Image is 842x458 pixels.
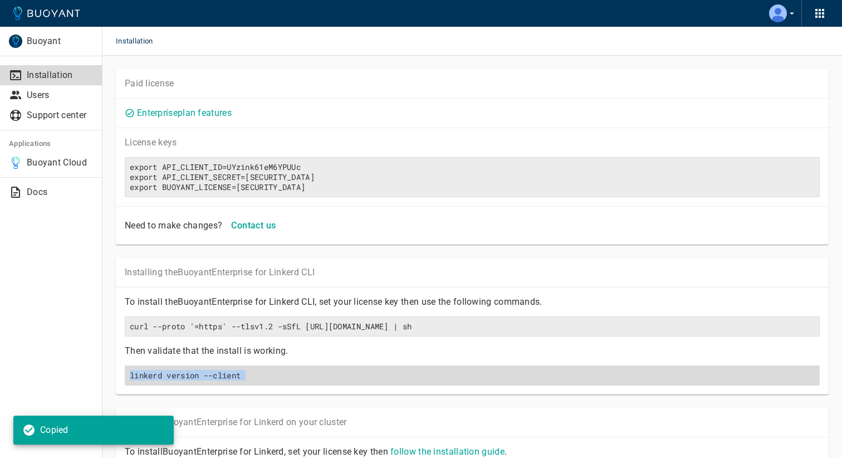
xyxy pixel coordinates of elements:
[27,157,93,168] p: Buoyant Cloud
[9,35,22,48] img: Buoyant
[137,108,232,118] a: Enterpriseplan features
[390,446,505,457] a: follow the installation guide
[27,36,93,47] p: Buoyant
[231,220,276,231] h4: Contact us
[9,139,93,148] h5: Applications
[27,90,93,101] p: Users
[125,345,820,357] p: Then validate that the install is working.
[130,321,815,332] h6: curl --proto '=https' --tlsv1.2 -sSfL [URL][DOMAIN_NAME] | sh
[27,110,93,121] p: Support center
[27,70,93,81] p: Installation
[116,27,167,56] span: Installation
[125,137,820,148] p: License key s
[125,267,820,278] p: Installing the Buoyant Enterprise for Linkerd CLI
[130,162,815,192] h6: export API_CLIENT_ID=UYzink61eM6YPUUcexport API_CLIENT_SECRET=[SECURITY_DATA]export BUOYANT_LICEN...
[125,446,820,457] p: To install Buoyant Enterprise for Linkerd, set your license key then .
[130,371,815,381] h6: linkerd version --client
[125,78,820,89] p: Paid license
[125,417,820,428] p: Installing Buoyant Enterprise for Linkerd on your cluster
[227,220,280,230] a: Contact us
[120,216,222,231] div: Need to make changes?
[27,187,93,198] p: Docs
[227,216,280,236] button: Contact us
[125,296,820,308] p: To install the Buoyant Enterprise for Linkerd CLI, set your license key then use the following co...
[769,4,787,22] img: Patrick Krabeepetcharat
